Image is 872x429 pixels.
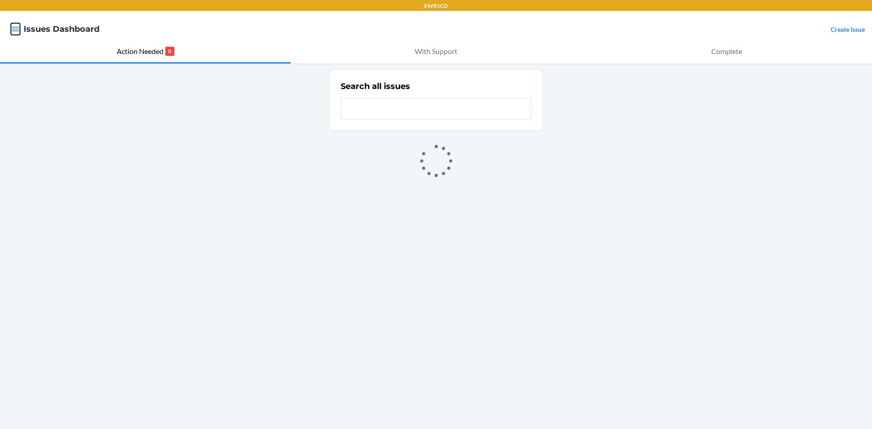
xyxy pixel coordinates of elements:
button: Complete [581,40,872,64]
h2: Search all issues [341,80,410,92]
p: 0 [165,47,174,56]
p: Complete [711,46,742,57]
p: With Support [415,46,457,57]
h4: Issues Dashboard [24,23,99,35]
button: With Support [291,40,581,64]
p: EWR1CD [424,2,448,10]
p: Action Needed [117,46,163,57]
a: Create Issue [831,25,865,33]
